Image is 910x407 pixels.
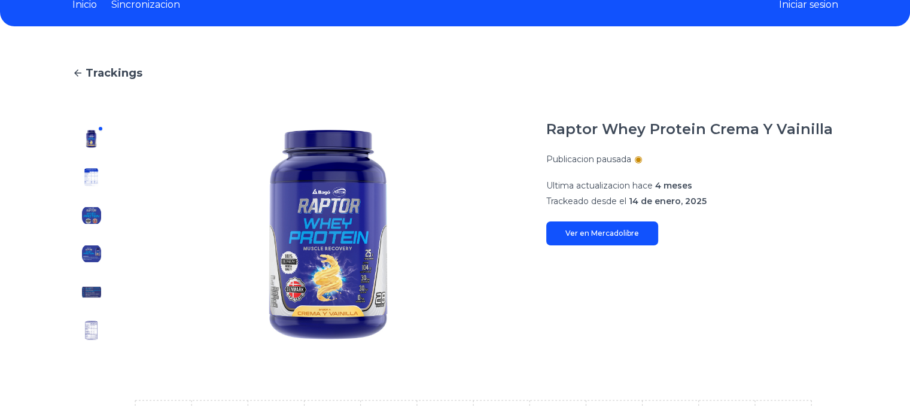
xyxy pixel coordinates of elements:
[72,65,838,81] a: Trackings
[86,65,142,81] span: Trackings
[82,168,101,187] img: Raptor Whey Protein Crema Y Vainilla
[82,129,101,148] img: Raptor Whey Protein Crema Y Vainilla
[546,180,653,191] span: Ultima actualizacion hace
[546,221,658,245] a: Ver en Mercadolibre
[546,120,833,139] h1: Raptor Whey Protein Crema Y Vainilla
[82,321,101,340] img: Raptor Whey Protein Crema Y Vainilla
[546,196,626,206] span: Trackeado desde el
[82,206,101,225] img: Raptor Whey Protein Crema Y Vainilla
[135,120,522,350] img: Raptor Whey Protein Crema Y Vainilla
[655,180,692,191] span: 4 meses
[82,283,101,302] img: Raptor Whey Protein Crema Y Vainilla
[82,244,101,263] img: Raptor Whey Protein Crema Y Vainilla
[629,196,707,206] span: 14 de enero, 2025
[546,153,631,165] p: Publicacion pausada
